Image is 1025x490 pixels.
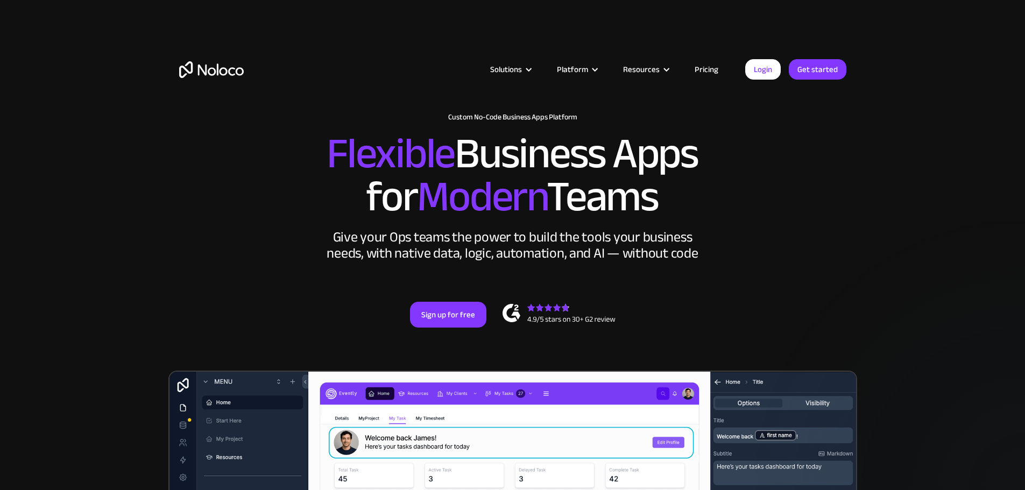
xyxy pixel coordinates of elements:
a: Pricing [681,62,732,76]
div: Resources [623,62,660,76]
div: Solutions [490,62,522,76]
a: Sign up for free [410,302,486,328]
h2: Business Apps for Teams [179,132,846,218]
span: Modern [417,157,547,237]
a: Login [745,59,781,80]
div: Resources [610,62,681,76]
div: Give your Ops teams the power to build the tools your business needs, with native data, logic, au... [324,229,701,261]
div: Solutions [477,62,543,76]
div: Platform [557,62,588,76]
a: home [179,61,244,78]
div: Platform [543,62,610,76]
a: Get started [789,59,846,80]
span: Flexible [327,113,455,194]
